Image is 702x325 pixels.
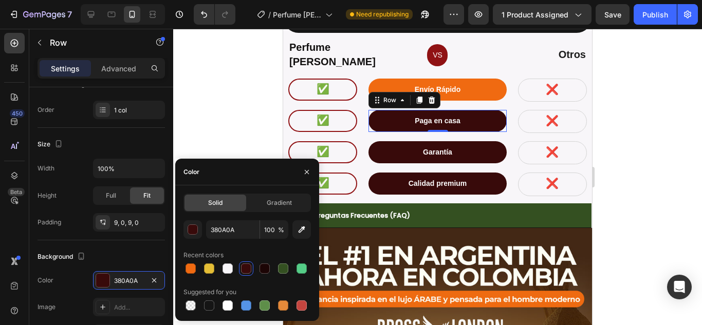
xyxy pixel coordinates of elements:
[51,63,80,74] p: Settings
[143,191,151,200] span: Fit
[106,191,116,200] span: Full
[642,9,668,20] div: Publish
[4,4,77,25] button: 7
[502,9,568,20] span: 1 product assigned
[278,225,284,235] span: %
[38,276,53,285] div: Color
[604,10,621,19] span: Save
[101,63,136,74] p: Advanced
[94,159,164,178] input: Auto
[38,250,87,264] div: Background
[8,188,25,196] div: Beta
[114,218,162,227] div: 9, 0, 9, 0
[38,164,54,173] div: Width
[596,4,630,25] button: Save
[38,138,65,151] div: Size
[38,218,61,227] div: Padding
[183,251,224,260] div: Recent colors
[268,9,271,20] span: /
[634,4,677,25] button: Publish
[208,198,223,207] span: Solid
[283,29,592,325] iframe: Design area
[67,8,72,21] p: 7
[114,303,162,312] div: Add...
[267,198,292,207] span: Gradient
[114,276,144,285] div: 380A0A
[206,220,260,239] input: Eg: FFFFFF
[356,10,409,19] span: Need republishing
[38,302,56,312] div: Image
[194,4,235,25] div: Undo/Redo
[38,191,57,200] div: Height
[10,109,25,118] div: 450
[273,9,321,20] span: Perfume [PERSON_NAME] | Aroma Argentino
[38,105,54,114] div: Order
[183,167,199,177] div: Color
[183,288,236,297] div: Suggested for you
[493,4,592,25] button: 1 product assigned
[114,106,162,115] div: 1 col
[50,36,137,49] p: Row
[667,275,692,299] div: Open Intercom Messenger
